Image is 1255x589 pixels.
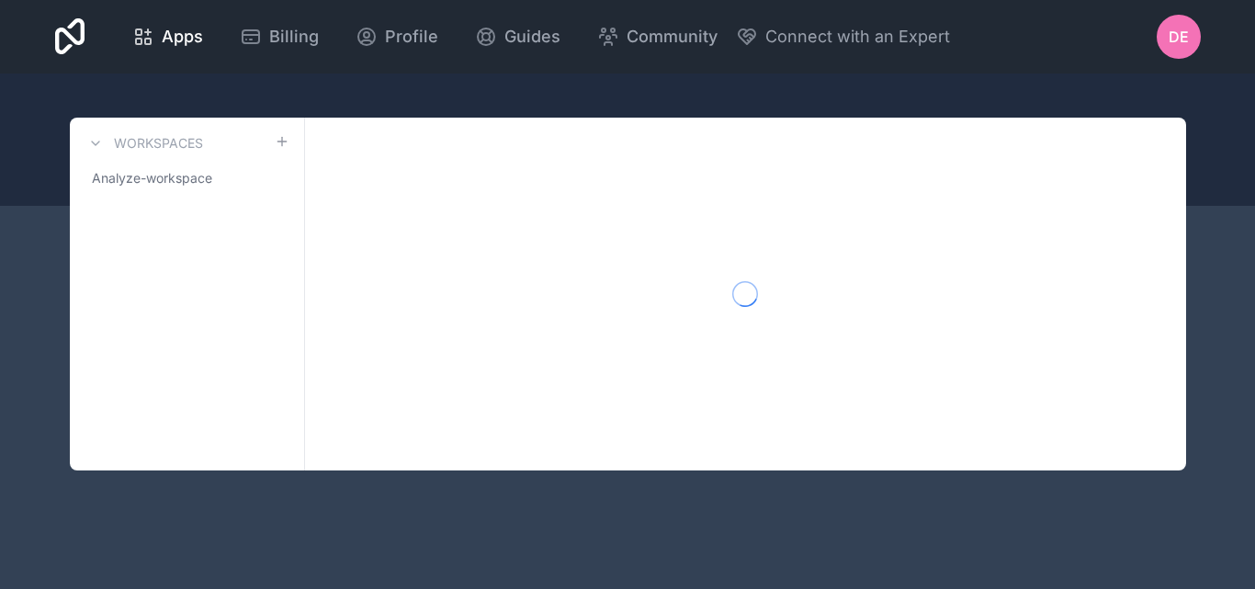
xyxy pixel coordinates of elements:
[385,24,438,50] span: Profile
[736,24,950,50] button: Connect with an Expert
[765,24,950,50] span: Connect with an Expert
[225,17,334,57] a: Billing
[1169,26,1189,48] span: DE
[504,24,560,50] span: Guides
[341,17,453,57] a: Profile
[460,17,575,57] a: Guides
[85,132,203,154] a: Workspaces
[92,169,212,187] span: Analyze-workspace
[162,24,203,50] span: Apps
[627,24,718,50] span: Community
[269,24,319,50] span: Billing
[582,17,732,57] a: Community
[85,162,289,195] a: Analyze-workspace
[114,134,203,153] h3: Workspaces
[118,17,218,57] a: Apps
